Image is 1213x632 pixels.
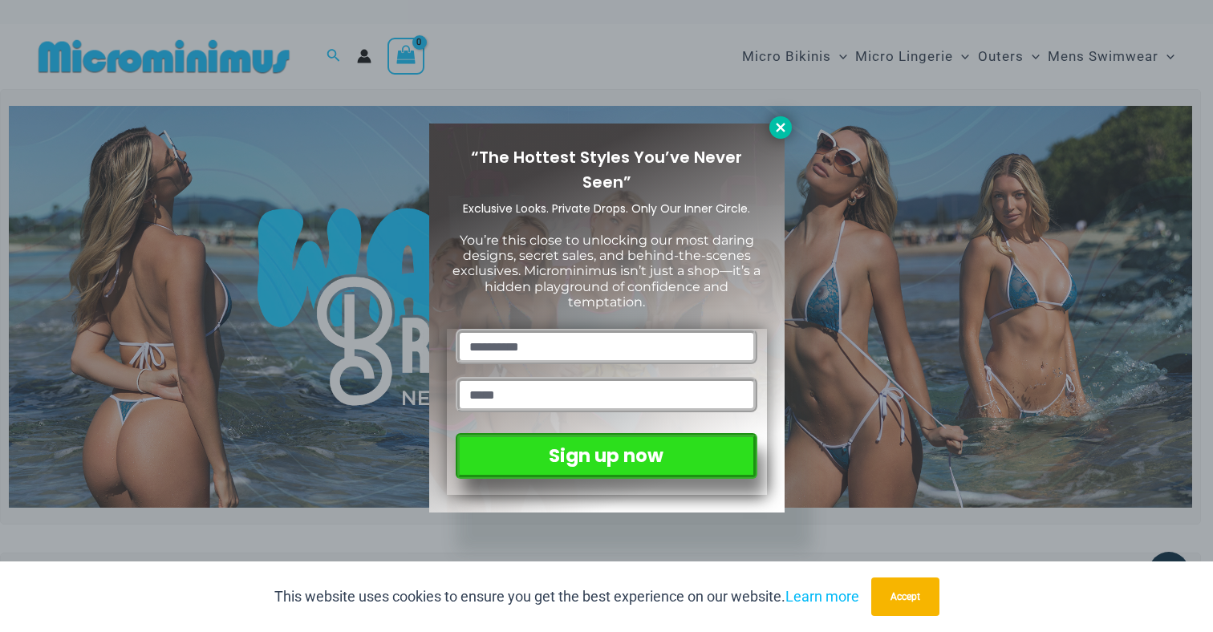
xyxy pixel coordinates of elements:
[769,116,792,139] button: Close
[456,433,757,479] button: Sign up now
[452,233,761,310] span: You’re this close to unlocking our most daring designs, secret sales, and behind-the-scenes exclu...
[471,146,742,193] span: “The Hottest Styles You’ve Never Seen”
[274,585,859,609] p: This website uses cookies to ensure you get the best experience on our website.
[871,577,939,616] button: Accept
[785,588,859,605] a: Learn more
[463,201,750,217] span: Exclusive Looks. Private Drops. Only Our Inner Circle.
